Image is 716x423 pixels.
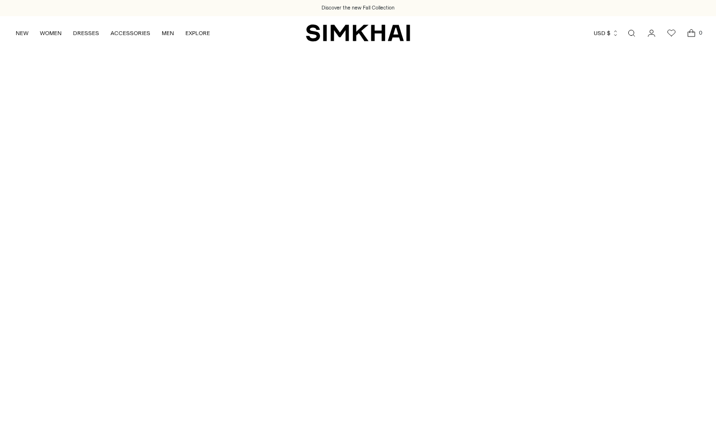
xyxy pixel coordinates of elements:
a: MEN [162,23,174,44]
a: NEW [16,23,28,44]
button: USD $ [594,23,619,44]
a: Discover the new Fall Collection [321,4,395,12]
a: Wishlist [662,24,681,43]
a: SIMKHAI [306,24,410,42]
a: EXPLORE [185,23,210,44]
a: Open cart modal [682,24,701,43]
a: DRESSES [73,23,99,44]
a: ACCESSORIES [110,23,150,44]
a: Open search modal [622,24,641,43]
a: WOMEN [40,23,62,44]
span: 0 [696,28,705,37]
a: Go to the account page [642,24,661,43]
